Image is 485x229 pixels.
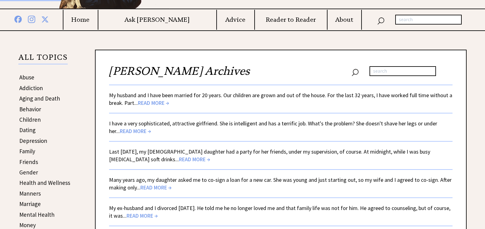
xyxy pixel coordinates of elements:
h2: [PERSON_NAME] Archives [109,64,453,85]
img: facebook%20blue.png [14,14,22,23]
a: Dating [19,126,36,134]
a: Marriage [19,200,41,208]
img: search_nav.png [351,67,359,76]
a: Children [19,116,41,123]
a: Ask [PERSON_NAME] [98,16,216,24]
a: Depression [19,137,47,144]
a: Gender [19,169,38,176]
a: Reader to Reader [255,16,326,24]
a: Addiction [19,84,43,92]
a: Manners [19,190,41,197]
input: search [395,15,462,25]
a: Money [19,221,36,229]
a: Last [DATE], my [DEMOGRAPHIC_DATA] daughter had a party for her friends, under my supervision, of... [109,148,430,163]
a: Abuse [19,74,34,81]
p: ALL TOPICS [18,54,68,64]
span: READ MORE → [127,212,158,219]
img: search_nav.png [377,16,385,25]
a: My ex-husband and I divorced [DATE]. He told me he no longer loved me and that family life was no... [109,204,450,219]
span: READ MORE → [138,99,169,106]
span: READ MORE → [120,128,151,135]
img: instagram%20blue.png [28,14,35,23]
a: Health and Wellness [19,179,70,186]
span: READ MORE → [179,156,210,163]
a: Aging and Death [19,95,60,102]
a: Behavior [19,105,41,113]
a: Family [19,147,35,155]
img: x%20blue.png [41,15,49,23]
a: Friends [19,158,38,166]
a: Home [63,16,97,24]
a: About [328,16,361,24]
a: I have a very sophisticated, attractive girlfriend. She is intelligent and has a terrific job. Wh... [109,120,437,135]
a: My husband and I have been married for 20 years. Our children are grown and out of the house. For... [109,92,452,106]
input: search [369,66,436,76]
a: Mental Health [19,211,55,218]
a: Many years ago, my daughter asked me to co-sign a loan for a new car. She was young and just star... [109,176,452,191]
a: Advice [217,16,254,24]
span: READ MORE → [140,184,172,191]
